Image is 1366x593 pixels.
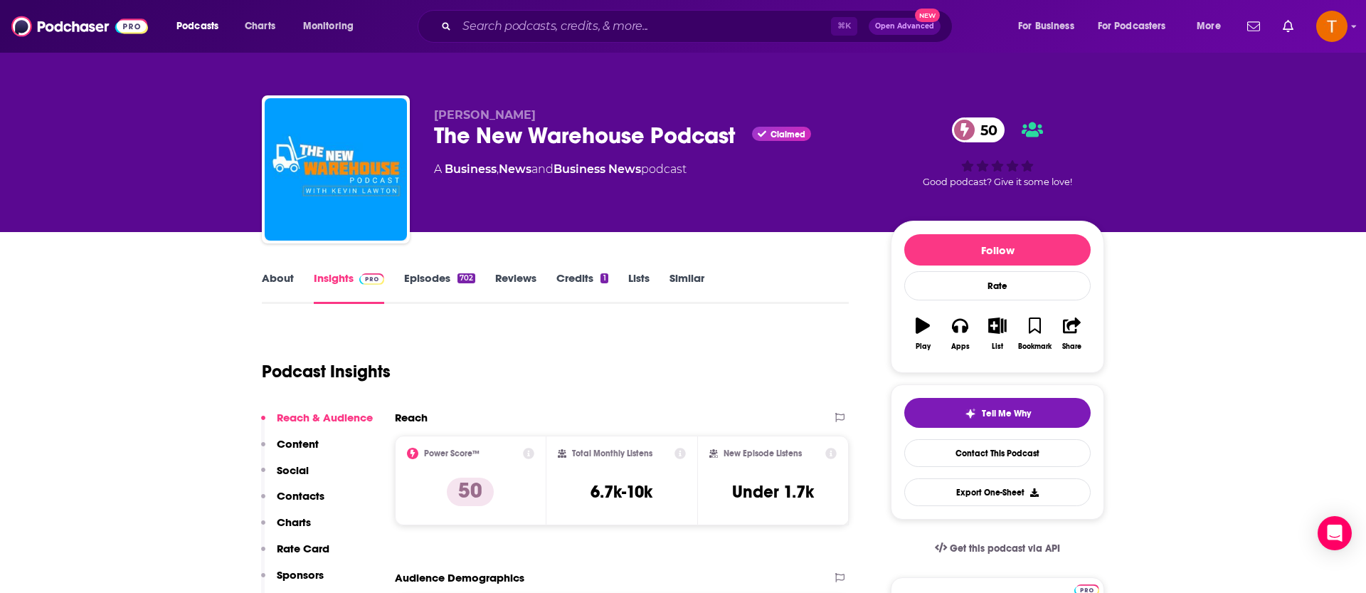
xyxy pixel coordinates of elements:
[771,131,805,138] span: Claimed
[293,15,372,38] button: open menu
[1008,15,1092,38] button: open menu
[166,15,237,38] button: open menu
[1016,308,1053,360] button: Bookmark
[875,23,934,30] span: Open Advanced
[1018,16,1074,36] span: For Business
[982,408,1031,419] span: Tell Me Why
[992,342,1003,351] div: List
[950,542,1060,555] span: Get this podcast via API
[434,108,536,122] span: [PERSON_NAME]
[277,542,329,555] p: Rate Card
[303,16,354,36] span: Monitoring
[495,271,536,304] a: Reviews
[457,273,475,283] div: 702
[277,437,319,451] p: Content
[669,271,704,304] a: Similar
[431,10,966,43] div: Search podcasts, credits, & more...
[1018,342,1052,351] div: Bookmark
[1062,342,1081,351] div: Share
[965,408,976,419] img: tell me why sparkle
[499,162,531,176] a: News
[941,308,978,360] button: Apps
[11,13,148,40] img: Podchaser - Follow, Share and Rate Podcasts
[176,16,218,36] span: Podcasts
[891,108,1104,196] div: 50Good podcast? Give it some love!
[1197,16,1221,36] span: More
[424,448,480,458] h2: Power Score™
[952,117,1005,142] a: 50
[277,489,324,503] p: Contacts
[572,448,652,458] h2: Total Monthly Listens
[314,271,384,304] a: InsightsPodchaser Pro
[724,448,802,458] h2: New Episode Listens
[628,271,650,304] a: Lists
[277,463,309,477] p: Social
[591,481,652,503] h3: 6.7k-10k
[261,437,319,463] button: Content
[1318,516,1352,550] div: Open Intercom Messenger
[395,411,428,424] h2: Reach
[1316,11,1348,42] img: User Profile
[265,98,407,241] img: The New Warehouse Podcast
[277,568,324,582] p: Sponsors
[966,117,1005,142] span: 50
[916,342,931,351] div: Play
[923,177,1072,187] span: Good podcast? Give it some love!
[1054,308,1091,360] button: Share
[434,161,687,178] div: A podcast
[904,398,1091,428] button: tell me why sparkleTell Me Why
[951,342,970,351] div: Apps
[262,361,391,382] h1: Podcast Insights
[923,531,1071,566] a: Get this podcast via API
[1098,16,1166,36] span: For Podcasters
[457,15,831,38] input: Search podcasts, credits, & more...
[261,542,329,568] button: Rate Card
[732,481,814,503] h3: Under 1.7k
[245,16,275,36] span: Charts
[395,571,524,584] h2: Audience Demographics
[447,478,494,506] p: 50
[600,273,608,283] div: 1
[556,271,608,304] a: Credits1
[261,411,373,437] button: Reach & Audience
[497,162,499,176] span: ,
[1241,14,1266,38] a: Show notifications dropdown
[277,515,311,529] p: Charts
[1316,11,1348,42] button: Show profile menu
[261,463,309,490] button: Social
[904,439,1091,467] a: Contact This Podcast
[261,489,324,515] button: Contacts
[359,273,384,285] img: Podchaser Pro
[235,15,284,38] a: Charts
[262,271,294,304] a: About
[915,9,941,22] span: New
[554,162,641,176] a: Business News
[531,162,554,176] span: and
[904,308,941,360] button: Play
[979,308,1016,360] button: List
[1089,15,1187,38] button: open menu
[1316,11,1348,42] span: Logged in as tmetzger
[261,515,311,542] button: Charts
[869,18,941,35] button: Open AdvancedNew
[1277,14,1299,38] a: Show notifications dropdown
[404,271,475,304] a: Episodes702
[445,162,497,176] a: Business
[277,411,373,424] p: Reach & Audience
[904,478,1091,506] button: Export One-Sheet
[904,271,1091,300] div: Rate
[831,17,857,36] span: ⌘ K
[1187,15,1239,38] button: open menu
[904,234,1091,266] button: Follow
